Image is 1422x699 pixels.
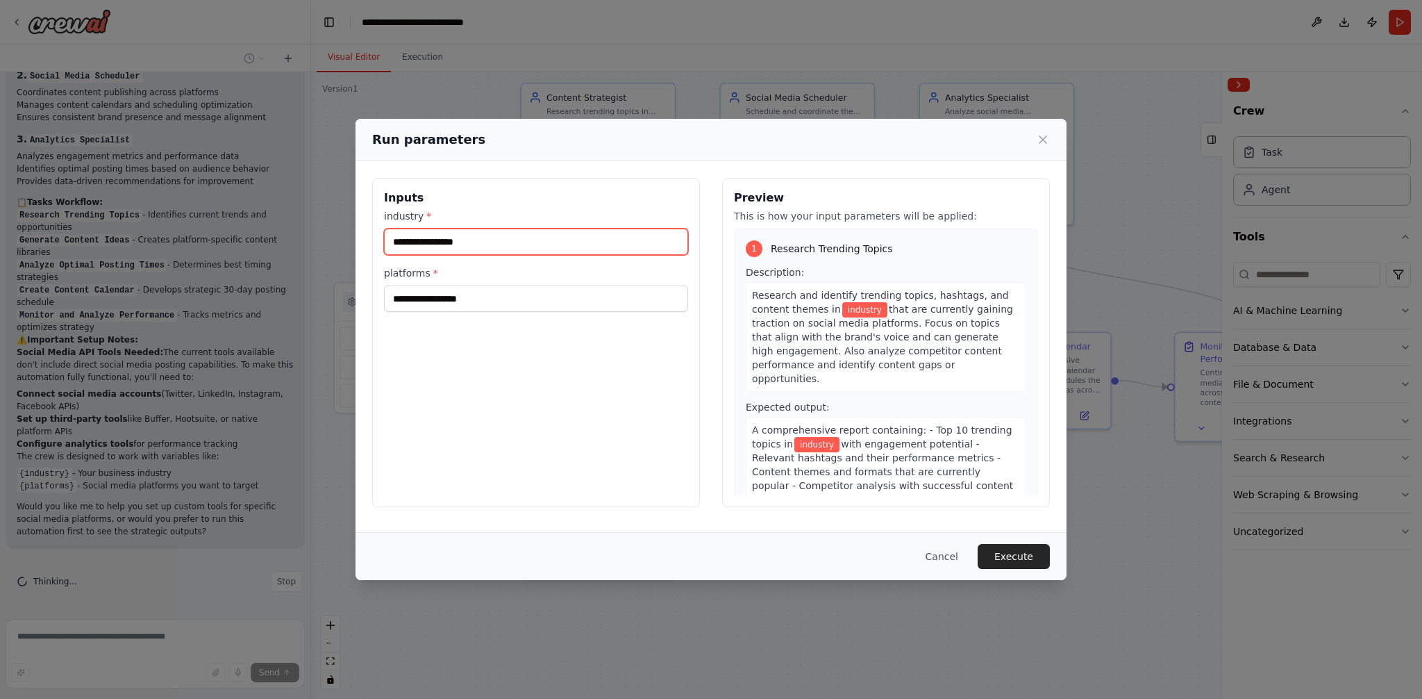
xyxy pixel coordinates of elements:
[752,438,1013,533] span: with engagement potential - Relevant hashtags and their performance metrics - Content themes and ...
[771,242,893,256] span: Research Trending Topics
[384,209,688,223] label: industry
[384,190,688,206] h3: Inputs
[914,544,969,569] button: Cancel
[752,290,1009,315] span: Research and identify trending topics, hashtags, and content themes in
[734,190,1038,206] h3: Preview
[746,402,830,413] span: Expected output:
[978,544,1050,569] button: Execute
[372,130,485,149] h2: Run parameters
[384,266,688,280] label: platforms
[752,425,1012,450] span: A comprehensive report containing: - Top 10 trending topics in
[842,302,887,318] span: Variable: industry
[746,267,804,278] span: Description:
[794,437,839,452] span: Variable: industry
[746,240,762,257] div: 1
[734,209,1038,223] p: This is how your input parameters will be applied:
